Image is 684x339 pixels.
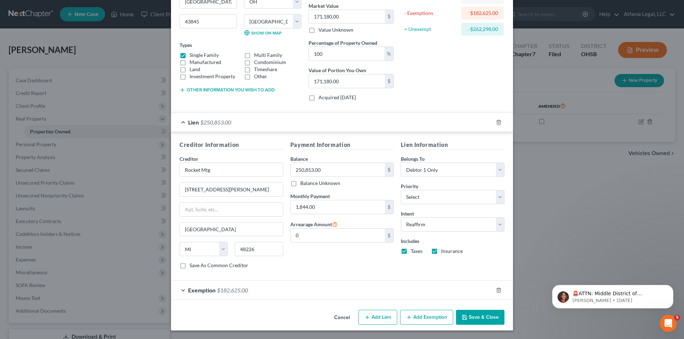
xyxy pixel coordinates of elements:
[180,14,237,28] input: Enter zip...
[188,287,216,293] span: Exemption
[401,237,504,245] label: Includes
[254,52,282,59] label: Multi Family
[290,220,338,228] label: Arrearage Amount
[385,200,393,214] div: $
[291,229,385,242] input: 0.00
[190,52,219,59] label: Single Family
[309,39,377,47] label: Percentage of Property Owned
[385,229,393,242] div: $
[404,26,458,33] div: = Unexempt
[467,26,498,33] div: -$262,298.00
[384,47,393,60] div: %
[200,119,231,126] span: $250,853.00
[401,210,414,217] label: Intent
[300,180,340,187] label: Balance Unknown
[328,311,356,325] button: Cancel
[318,26,353,33] label: Value Unknown
[456,310,504,325] button: Save & Close
[180,141,283,149] h5: Creditor Information
[411,248,423,255] label: Taxes
[180,203,283,216] input: Apt, Suite, etc...
[188,119,199,126] span: Lien
[190,73,235,80] label: Investment Property
[180,87,275,93] button: Other information you wish to add
[235,242,283,256] input: Enter zip...
[180,163,283,177] input: Search creditor by name...
[291,200,385,214] input: 0.00
[318,94,356,101] label: Acquired [DATE]
[180,41,192,49] label: Types
[660,315,677,332] iframe: Intercom live chat
[541,270,684,320] iframe: Intercom notifications message
[441,248,463,255] label: Insurance
[180,156,198,162] span: Creditor
[291,163,385,176] input: 0.00
[290,192,330,200] label: Monthly Payment
[309,10,385,23] input: 0.00
[217,287,248,293] span: $182,625.00
[190,59,221,66] label: Manufactured
[190,262,248,269] label: Save As Common Creditor
[309,47,384,60] input: 0.00
[290,141,394,149] h5: Payment Information
[385,74,393,88] div: $
[404,10,458,17] div: - Exemptions
[290,155,308,163] label: Balance
[309,67,366,74] label: Value of Portion You Own
[385,10,393,23] div: $
[190,66,200,73] label: Land
[309,74,385,88] input: 0.00
[254,73,267,80] label: Other
[244,30,281,36] a: Show on Map
[401,156,425,162] span: Belongs To
[309,2,338,10] label: Market Value
[358,310,397,325] button: Add Lien
[180,183,283,196] input: Enter address...
[385,163,393,176] div: $
[400,310,453,325] button: Add Exemption
[254,66,277,73] label: Timeshare
[401,183,418,189] span: Priority
[180,223,283,236] input: Enter city...
[674,315,680,321] span: 5
[401,141,504,149] h5: Lien Information
[254,59,286,66] label: Condominium
[467,10,498,17] div: $182,625.00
